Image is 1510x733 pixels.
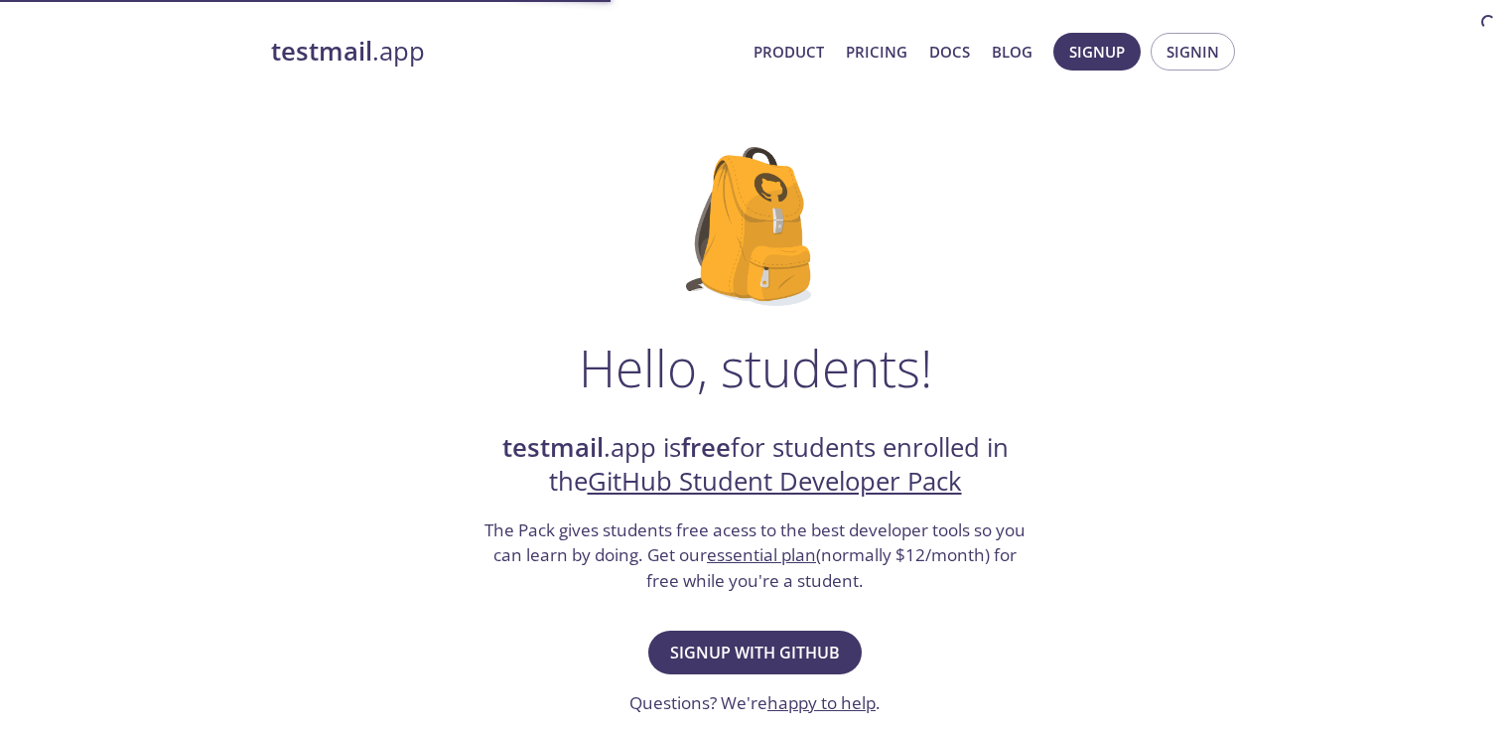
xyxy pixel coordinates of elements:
[707,543,816,566] a: essential plan
[1053,33,1141,71] button: Signup
[271,35,738,69] a: testmail.app
[1167,39,1219,65] span: Signin
[588,464,962,499] a: GitHub Student Developer Pack
[929,39,970,65] a: Docs
[670,639,840,666] span: Signup with GitHub
[629,690,881,716] h3: Questions? We're .
[271,34,372,69] strong: testmail
[992,39,1032,65] a: Blog
[767,691,876,714] a: happy to help
[482,517,1029,594] h3: The Pack gives students free acess to the best developer tools so you can learn by doing. Get our...
[579,338,932,397] h1: Hello, students!
[846,39,907,65] a: Pricing
[681,430,731,465] strong: free
[502,430,604,465] strong: testmail
[686,147,824,306] img: github-student-backpack.png
[1151,33,1235,71] button: Signin
[648,631,862,674] button: Signup with GitHub
[1069,39,1125,65] span: Signup
[754,39,824,65] a: Product
[482,431,1029,500] h2: .app is for students enrolled in the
